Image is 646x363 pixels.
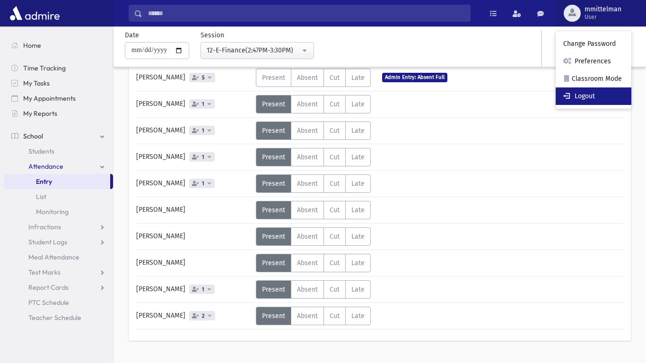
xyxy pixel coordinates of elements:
span: Late [351,233,365,241]
span: Late [351,127,365,135]
span: 2 [200,313,207,319]
span: Cut [330,180,340,188]
span: Cut [330,259,340,267]
span: Late [351,285,365,294]
span: Entry [36,177,52,186]
a: Student Logs [4,234,113,250]
span: User [585,13,621,21]
span: Present [262,153,285,161]
a: Entry [4,174,110,189]
label: Date [125,30,139,40]
span: Absent [297,74,318,82]
div: AttTypes [256,69,371,87]
a: Attendance [4,159,113,174]
a: Meal Attendance [4,250,113,265]
span: 1 [200,154,206,160]
a: Monitoring [4,204,113,219]
div: AttTypes [256,280,371,299]
span: Absent [297,285,318,294]
span: Absent [297,233,318,241]
div: [PERSON_NAME] [131,307,256,325]
a: Change Password [556,35,631,52]
div: AttTypes [256,148,371,166]
span: Late [351,100,365,108]
span: Cut [330,285,340,294]
span: Students [28,147,54,156]
span: School [23,132,43,140]
span: 1 [200,128,206,134]
span: Absent [297,127,318,135]
div: AttTypes [256,254,371,272]
div: AttTypes [256,307,371,325]
div: [PERSON_NAME] [131,95,256,113]
span: Late [351,180,365,188]
span: Student Logs [28,238,67,246]
a: My Reports [4,106,113,121]
span: Absent [297,100,318,108]
span: 1 [200,101,206,107]
span: Late [351,312,365,320]
span: Cut [330,127,340,135]
span: Time Tracking [23,64,66,72]
span: Monitoring [36,207,69,216]
span: Meal Attendance [28,253,79,261]
span: Present [262,233,285,241]
span: Admin Entry: Absent Full [382,73,447,82]
span: Cut [330,100,340,108]
span: 1 [200,181,206,187]
span: PTC Schedule [28,298,69,307]
a: Report Cards [4,280,113,295]
span: Present [262,285,285,294]
span: My Appointments [23,94,76,103]
span: List [36,192,46,201]
a: Home [4,38,113,53]
div: AttTypes [256,95,371,113]
span: My Tasks [23,79,50,87]
span: Test Marks [28,268,61,277]
span: Present [262,100,285,108]
div: [PERSON_NAME] [131,227,256,246]
span: Late [351,259,365,267]
span: Absent [297,180,318,188]
a: Students [4,144,113,159]
span: Cut [330,74,340,82]
span: Infractions [28,223,61,231]
a: School [4,129,113,144]
span: Present [262,206,285,214]
div: AttTypes [256,227,371,246]
span: 5 [200,75,207,81]
span: Report Cards [28,283,69,292]
button: 12-E-Finance(2:47PM-3:30PM) [201,42,314,59]
a: Teacher Schedule [4,310,113,325]
span: Late [351,153,365,161]
div: [PERSON_NAME] [131,174,256,193]
span: Absent [297,259,318,267]
div: 12-E-Finance(2:47PM-3:30PM) [207,45,300,55]
span: Cut [330,312,340,320]
span: Attendance [28,162,63,171]
div: [PERSON_NAME] [131,69,256,87]
span: My Reports [23,109,57,118]
div: [PERSON_NAME] [131,254,256,272]
a: Logout [556,87,631,105]
a: Classroom Mode [556,70,631,87]
span: Late [351,74,365,82]
span: Teacher Schedule [28,313,81,322]
span: Absent [297,312,318,320]
div: [PERSON_NAME] [131,201,256,219]
a: List [4,189,113,204]
span: Absent [297,153,318,161]
span: 1 [200,286,206,293]
img: AdmirePro [8,4,62,23]
input: Search [142,5,470,22]
div: AttTypes [256,174,371,193]
a: My Tasks [4,76,113,91]
span: Present [262,259,285,267]
span: Present [262,74,285,82]
a: My Appointments [4,91,113,106]
a: Test Marks [4,265,113,280]
div: [PERSON_NAME] [131,280,256,299]
span: Cut [330,233,340,241]
label: Session [201,30,224,40]
span: Absent [297,206,318,214]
